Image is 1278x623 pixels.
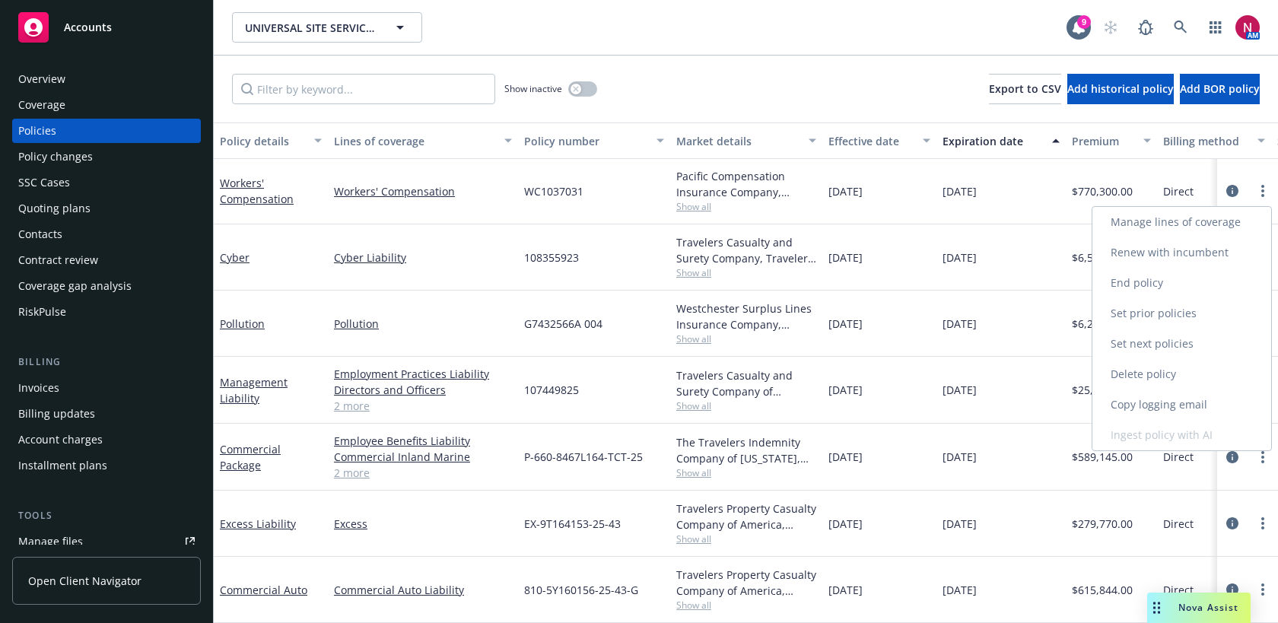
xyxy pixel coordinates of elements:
[524,449,643,465] span: P-660-8467L164-TCT-25
[676,599,816,612] span: Show all
[12,300,201,324] a: RiskPulse
[18,119,56,143] div: Policies
[18,170,70,195] div: SSC Cases
[676,434,816,466] div: The Travelers Indemnity Company of [US_STATE], Travelers Insurance
[64,21,112,33] span: Accounts
[12,274,201,298] a: Coverage gap analysis
[12,93,201,117] a: Coverage
[1235,15,1260,40] img: photo
[18,67,65,91] div: Overview
[334,516,512,532] a: Excess
[822,122,936,159] button: Effective date
[18,196,91,221] div: Quoting plans
[328,122,518,159] button: Lines of coverage
[1165,12,1196,43] a: Search
[676,532,816,545] span: Show all
[676,300,816,332] div: Westchester Surplus Lines Insurance Company, Chubb Group, RT Specialty Insurance Services, LLC (R...
[828,316,863,332] span: [DATE]
[220,442,281,472] a: Commercial Package
[18,428,103,452] div: Account charges
[1223,182,1241,200] a: circleInformation
[12,6,201,49] a: Accounts
[1072,516,1133,532] span: $279,770.00
[1178,601,1238,614] span: Nova Assist
[220,133,305,149] div: Policy details
[12,119,201,143] a: Policies
[1092,237,1271,268] a: Renew with incumbent
[1072,250,1121,265] span: $6,569.00
[12,196,201,221] a: Quoting plans
[220,250,250,265] a: Cyber
[1147,593,1251,623] button: Nova Assist
[18,300,66,324] div: RiskPulse
[1072,449,1133,465] span: $589,145.00
[1066,122,1157,159] button: Premium
[334,465,512,481] a: 2 more
[676,567,816,599] div: Travelers Property Casualty Company of America, Travelers Insurance
[334,366,512,382] a: Employment Practices Liability
[1223,448,1241,466] a: circleInformation
[220,517,296,531] a: Excess Liability
[334,183,512,199] a: Workers' Compensation
[334,133,495,149] div: Lines of coverage
[334,316,512,332] a: Pollution
[1092,389,1271,420] a: Copy logging email
[518,122,670,159] button: Policy number
[334,582,512,598] a: Commercial Auto Liability
[676,367,816,399] div: Travelers Casualty and Surety Company of America, Travelers Insurance
[943,516,977,532] span: [DATE]
[1067,81,1174,96] span: Add historical policy
[828,382,863,398] span: [DATE]
[1092,359,1271,389] a: Delete policy
[334,449,512,465] a: Commercial Inland Marine
[1072,382,1127,398] span: $25,445.00
[12,402,201,426] a: Billing updates
[334,250,512,265] a: Cyber Liability
[1072,133,1134,149] div: Premium
[334,433,512,449] a: Employee Benefits Liability
[936,122,1066,159] button: Expiration date
[220,176,294,206] a: Workers' Compensation
[1092,268,1271,298] a: End policy
[1254,448,1272,466] a: more
[943,133,1043,149] div: Expiration date
[1163,449,1194,465] span: Direct
[12,145,201,169] a: Policy changes
[1180,74,1260,104] button: Add BOR policy
[676,234,816,266] div: Travelers Casualty and Surety Company, Travelers Insurance
[18,248,98,272] div: Contract review
[828,449,863,465] span: [DATE]
[220,583,307,597] a: Commercial Auto
[1223,514,1241,532] a: circleInformation
[828,133,914,149] div: Effective date
[828,582,863,598] span: [DATE]
[1072,183,1133,199] span: $770,300.00
[1180,81,1260,96] span: Add BOR policy
[1077,15,1091,29] div: 9
[12,529,201,554] a: Manage files
[12,170,201,195] a: SSC Cases
[1072,582,1133,598] span: $615,844.00
[989,81,1061,96] span: Export to CSV
[943,250,977,265] span: [DATE]
[676,200,816,213] span: Show all
[245,20,377,36] span: UNIVERSAL SITE SERVICES, INC
[232,74,495,104] input: Filter by keyword...
[1157,122,1271,159] button: Billing method
[232,12,422,43] button: UNIVERSAL SITE SERVICES, INC
[1067,74,1174,104] button: Add historical policy
[943,316,977,332] span: [DATE]
[18,222,62,246] div: Contacts
[676,266,816,279] span: Show all
[12,508,201,523] div: Tools
[828,516,863,532] span: [DATE]
[1254,182,1272,200] a: more
[524,582,638,598] span: 810-5Y160156-25-43-G
[334,398,512,414] a: 2 more
[1130,12,1161,43] a: Report a Bug
[524,250,579,265] span: 108355923
[220,316,265,331] a: Pollution
[1092,207,1271,237] a: Manage lines of coverage
[943,382,977,398] span: [DATE]
[1163,582,1194,598] span: Direct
